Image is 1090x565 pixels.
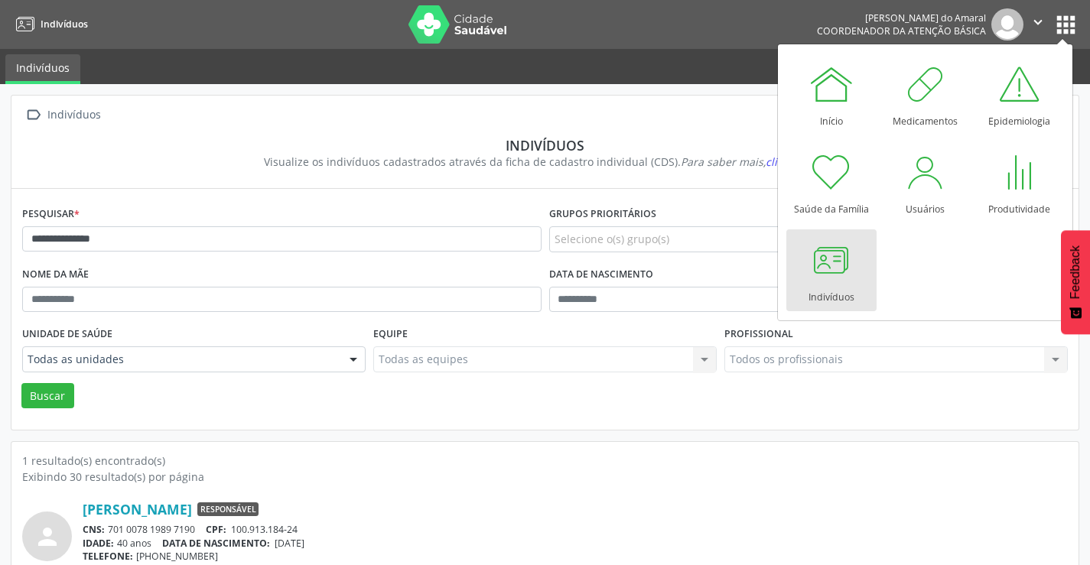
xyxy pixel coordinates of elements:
button: Feedback - Mostrar pesquisa [1061,230,1090,334]
span: 100.913.184-24 [231,523,298,536]
span: CPF: [206,523,226,536]
label: Profissional [724,323,793,346]
label: Equipe [373,323,408,346]
label: Pesquisar [22,203,80,226]
div: Exibindo 30 resultado(s) por página [22,469,1068,485]
a: Saúde da Família [786,141,877,223]
span: Responsável [197,502,259,516]
label: Data de nascimento [549,263,653,287]
span: clique aqui! [766,154,826,169]
span: DATA DE NASCIMENTO: [162,537,270,550]
div: [PERSON_NAME] do Amaral [817,11,986,24]
label: Unidade de saúde [22,323,112,346]
i:  [1030,14,1046,31]
i: person [34,523,61,550]
div: Indivíduos [33,137,1057,154]
a: Epidemiologia [974,54,1065,135]
label: Grupos prioritários [549,203,656,226]
div: 701 0078 1989 7190 [83,523,1068,536]
span: Coordenador da Atenção Básica [817,24,986,37]
button:  [1023,8,1053,41]
span: [DATE] [275,537,304,550]
i:  [22,104,44,126]
a: Indivíduos [11,11,88,37]
a: Usuários [880,141,971,223]
div: 1 resultado(s) encontrado(s) [22,453,1068,469]
a: Indivíduos [5,54,80,84]
span: IDADE: [83,537,114,550]
span: CNS: [83,523,105,536]
a: Indivíduos [786,229,877,311]
div: 40 anos [83,537,1068,550]
span: Feedback [1069,245,1082,299]
a:  Indivíduos [22,104,103,126]
span: Todas as unidades [28,352,334,367]
i: Para saber mais, [681,154,826,169]
button: apps [1053,11,1079,38]
a: Produtividade [974,141,1065,223]
a: Medicamentos [880,54,971,135]
a: Início [786,54,877,135]
span: Indivíduos [41,18,88,31]
img: img [991,8,1023,41]
div: Visualize os indivíduos cadastrados através da ficha de cadastro individual (CDS). [33,154,1057,170]
div: [PHONE_NUMBER] [83,550,1068,563]
label: Nome da mãe [22,263,89,287]
span: Selecione o(s) grupo(s) [555,231,669,247]
a: [PERSON_NAME] [83,501,192,518]
button: Buscar [21,383,74,409]
span: TELEFONE: [83,550,133,563]
div: Indivíduos [44,104,103,126]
